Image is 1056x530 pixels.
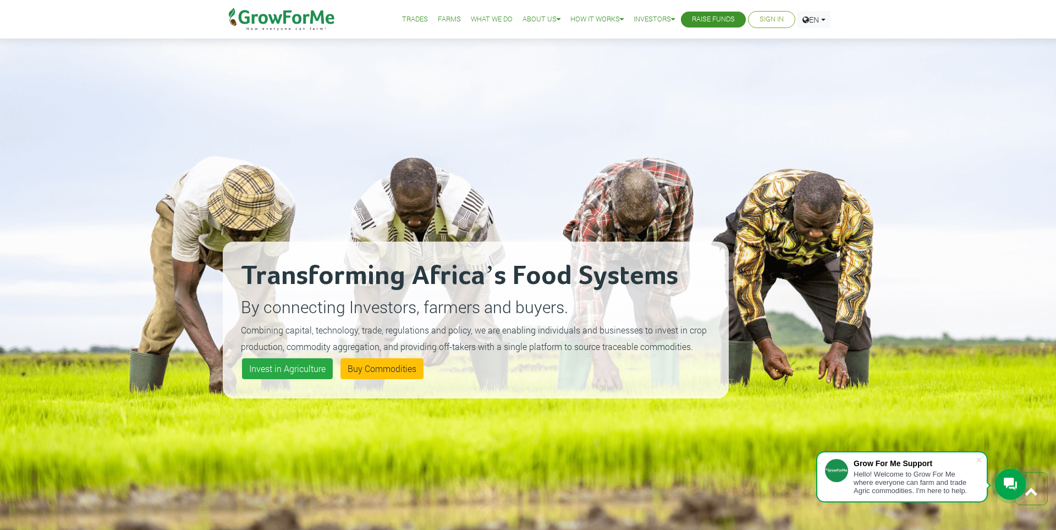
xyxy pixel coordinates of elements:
[522,14,560,25] a: About Us
[798,11,831,28] a: EN
[760,14,784,25] a: Sign In
[402,14,428,25] a: Trades
[692,14,735,25] a: Raise Funds
[471,14,513,25] a: What We Do
[854,470,976,495] div: Hello! Welcome to Grow For Me where everyone can farm and trade Agric commodities. I'm here to help.
[340,358,424,379] a: Buy Commodities
[570,14,624,25] a: How it Works
[634,14,675,25] a: Investors
[242,358,333,379] a: Invest in Agriculture
[241,324,707,352] small: Combining capital, technology, trade, regulations and policy, we are enabling individuals and bus...
[241,260,711,293] h2: Transforming Africa’s Food Systems
[438,14,461,25] a: Farms
[241,294,711,319] p: By connecting Investors, farmers and buyers.
[854,459,976,468] div: Grow For Me Support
